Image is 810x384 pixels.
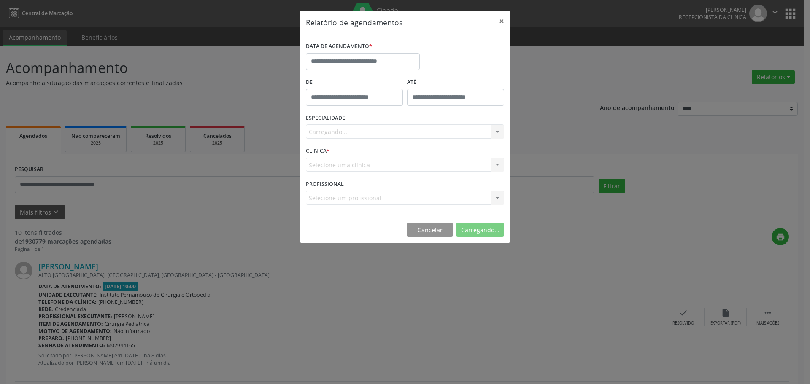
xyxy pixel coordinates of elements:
[456,223,504,237] button: Carregando...
[306,177,344,191] label: PROFISSIONAL
[306,76,403,89] label: De
[306,17,402,28] h5: Relatório de agendamentos
[306,145,329,158] label: CLÍNICA
[407,76,504,89] label: ATÉ
[306,112,345,125] label: ESPECIALIDADE
[407,223,453,237] button: Cancelar
[493,11,510,32] button: Close
[306,40,372,53] label: DATA DE AGENDAMENTO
